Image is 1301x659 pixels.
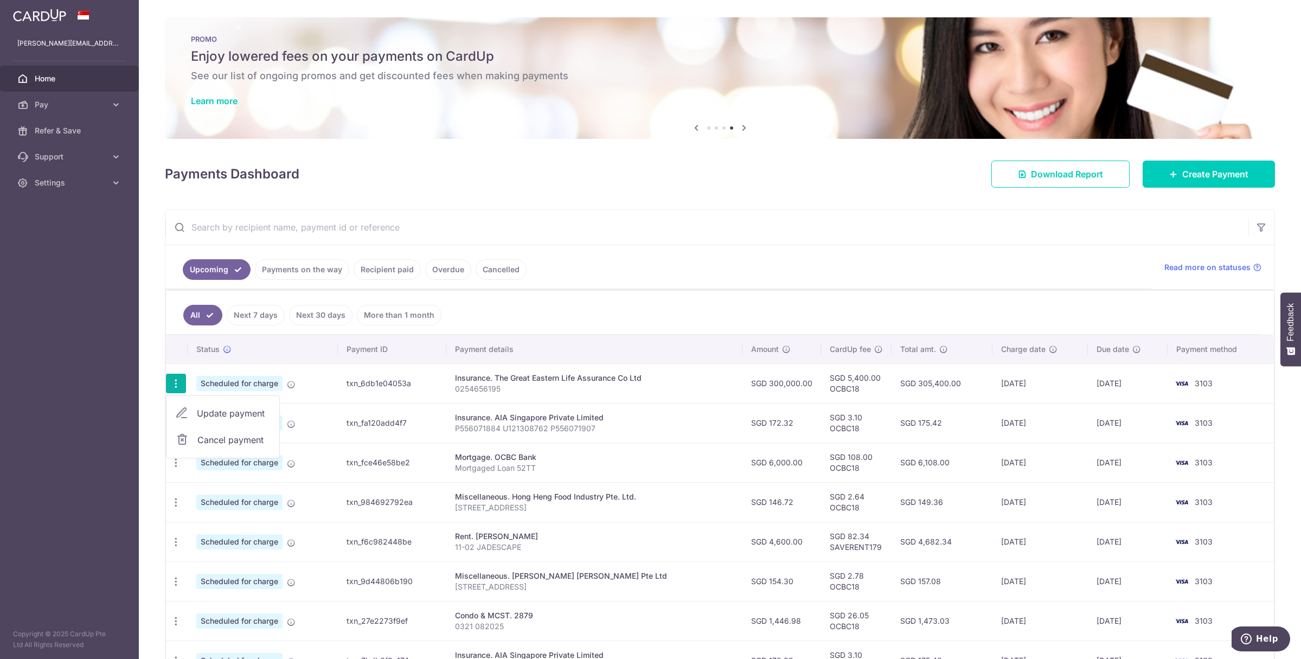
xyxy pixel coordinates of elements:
[476,259,527,280] a: Cancelled
[1171,377,1193,390] img: Bank Card
[821,561,892,601] td: SGD 2.78 OCBC18
[455,542,734,553] p: 11-02 JADESCAPE
[455,621,734,632] p: 0321 082025
[1171,456,1193,469] img: Bank Card
[191,35,1249,43] p: PROMO
[13,9,66,22] img: CardUp
[183,259,251,280] a: Upcoming
[338,561,446,601] td: txn_9d44806b190
[821,601,892,641] td: SGD 26.05 OCBC18
[742,363,821,403] td: SGD 300,000.00
[1164,262,1261,273] a: Read more on statuses
[455,423,734,434] p: P556071884 U121308762 P556071907
[1088,363,1168,403] td: [DATE]
[35,73,106,84] span: Home
[821,443,892,482] td: SGD 108.00 OCBC18
[165,17,1275,139] img: Latest Promos banner
[892,363,992,403] td: SGD 305,400.00
[338,601,446,641] td: txn_27e2273f9ef
[1088,482,1168,522] td: [DATE]
[742,443,821,482] td: SGD 6,000.00
[196,376,283,391] span: Scheduled for charge
[1088,443,1168,482] td: [DATE]
[892,482,992,522] td: SGD 149.36
[455,502,734,513] p: [STREET_ADDRESS]
[455,373,734,383] div: Insurance. The Great Eastern Life Assurance Co Ltd
[1168,335,1274,363] th: Payment method
[227,305,285,325] a: Next 7 days
[17,38,121,49] p: [PERSON_NAME][EMAIL_ADDRESS][DOMAIN_NAME]
[1286,303,1296,341] span: Feedback
[1001,344,1046,355] span: Charge date
[455,452,734,463] div: Mortgage. OCBC Bank
[1195,379,1213,388] span: 3103
[992,522,1088,561] td: [DATE]
[1195,418,1213,427] span: 3103
[196,534,283,549] span: Scheduled for charge
[992,363,1088,403] td: [DATE]
[455,491,734,502] div: Miscellaneous. Hong Heng Food Industry Pte. Ltd.
[992,561,1088,601] td: [DATE]
[196,495,283,510] span: Scheduled for charge
[1031,168,1103,181] span: Download Report
[455,581,734,592] p: [STREET_ADDRESS]
[892,403,992,443] td: SGD 175.42
[191,95,238,106] a: Learn more
[1195,577,1213,586] span: 3103
[742,403,821,443] td: SGD 172.32
[992,443,1088,482] td: [DATE]
[830,344,871,355] span: CardUp fee
[455,412,734,423] div: Insurance. AIA Singapore Private Limited
[992,403,1088,443] td: [DATE]
[892,601,992,641] td: SGD 1,473.03
[821,482,892,522] td: SGD 2.64 OCBC18
[1195,458,1213,467] span: 3103
[742,561,821,601] td: SGD 154.30
[35,151,106,162] span: Support
[1143,161,1275,188] a: Create Payment
[1182,168,1248,181] span: Create Payment
[455,571,734,581] div: Miscellaneous. [PERSON_NAME] [PERSON_NAME] Pte Ltd
[991,161,1130,188] a: Download Report
[357,305,441,325] a: More than 1 month
[289,305,353,325] a: Next 30 days
[354,259,421,280] a: Recipient paid
[821,363,892,403] td: SGD 5,400.00 OCBC18
[992,601,1088,641] td: [DATE]
[1171,496,1193,509] img: Bank Card
[1088,403,1168,443] td: [DATE]
[338,482,446,522] td: txn_984692792ea
[35,99,106,110] span: Pay
[1164,262,1251,273] span: Read more on statuses
[892,522,992,561] td: SGD 4,682.34
[338,522,446,561] td: txn_f6c982448be
[338,403,446,443] td: txn_fa120add4f7
[196,344,220,355] span: Status
[1088,561,1168,601] td: [DATE]
[196,455,283,470] span: Scheduled for charge
[900,344,936,355] span: Total amt.
[1171,575,1193,588] img: Bank Card
[165,210,1248,245] input: Search by recipient name, payment id or reference
[183,305,222,325] a: All
[1097,344,1129,355] span: Due date
[446,335,742,363] th: Payment details
[191,69,1249,82] h6: See our list of ongoing promos and get discounted fees when making payments
[742,482,821,522] td: SGD 146.72
[742,601,821,641] td: SGD 1,446.98
[1195,497,1213,507] span: 3103
[1195,616,1213,625] span: 3103
[821,403,892,443] td: SGD 3.10 OCBC18
[165,164,299,184] h4: Payments Dashboard
[1195,537,1213,546] span: 3103
[751,344,779,355] span: Amount
[455,383,734,394] p: 0254656195
[425,259,471,280] a: Overdue
[1088,601,1168,641] td: [DATE]
[255,259,349,280] a: Payments on the way
[35,177,106,188] span: Settings
[742,522,821,561] td: SGD 4,600.00
[191,48,1249,65] h5: Enjoy lowered fees on your payments on CardUp
[196,574,283,589] span: Scheduled for charge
